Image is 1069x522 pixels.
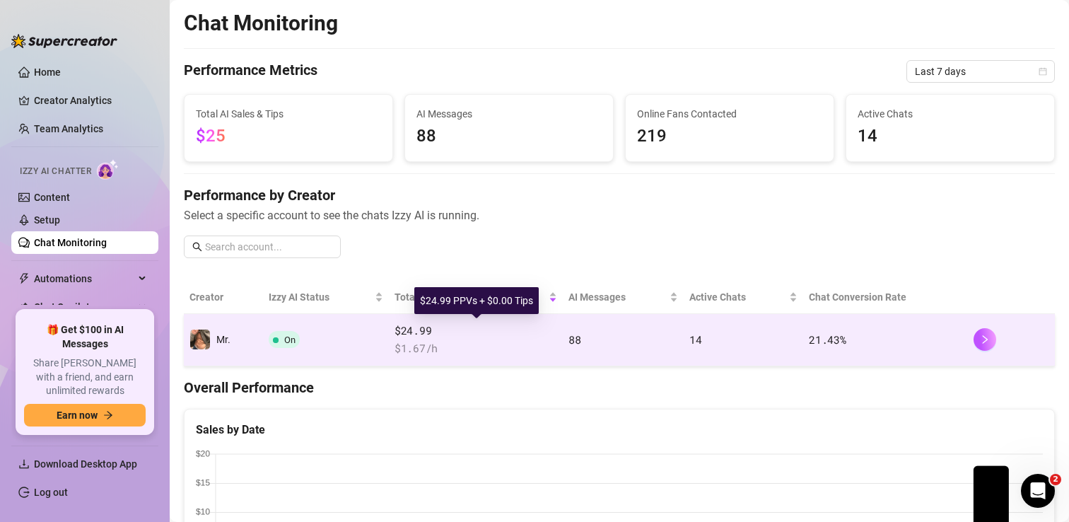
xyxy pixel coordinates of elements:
a: Team Analytics [34,123,103,134]
span: search [192,242,202,252]
span: download [18,458,30,470]
span: $24.99 [395,323,557,340]
h4: Performance Metrics [184,60,317,83]
span: Select a specific account to see the chats Izzy AI is running. [184,207,1055,224]
h4: Overall Performance [184,378,1055,398]
span: AI Messages [568,289,667,305]
span: 88 [416,123,602,150]
span: 88 [568,332,580,347]
a: Creator Analytics [34,89,147,112]
span: Mr. [216,334,230,345]
div: $24.99 PPVs + $0.00 Tips [414,287,539,314]
th: Total AI Sales & Tips [389,281,563,314]
th: Creator [184,281,263,314]
a: Chat Monitoring [34,237,107,248]
span: thunderbolt [18,273,30,284]
span: On [284,335,296,345]
span: $25 [196,126,226,146]
span: Earn now [57,410,98,421]
span: 14 [858,123,1043,150]
div: Sales by Date [196,421,1043,439]
h2: Chat Monitoring [184,10,338,37]
span: Izzy AI Chatter [20,165,91,178]
span: Download Desktop App [34,458,137,470]
button: Earn nowarrow-right [24,404,146,427]
span: Online Fans Contacted [637,106,822,122]
img: AI Chatter [97,159,119,180]
input: Search account... [205,239,332,255]
span: Share [PERSON_NAME] with a friend, and earn unlimited rewards [24,356,146,398]
span: Total AI Sales & Tips [395,289,546,305]
span: Active Chats [689,289,786,305]
span: Active Chats [858,106,1043,122]
button: right [974,328,996,351]
span: right [980,335,990,344]
a: Setup [34,214,60,226]
th: Active Chats [684,281,803,314]
span: 2 [1050,474,1061,485]
th: Izzy AI Status [263,281,389,314]
span: Last 7 days [915,61,1046,82]
span: 219 [637,123,822,150]
span: calendar [1039,67,1047,76]
span: arrow-right [103,410,113,420]
th: Chat Conversion Rate [803,281,968,314]
span: Izzy AI Status [269,289,372,305]
a: Log out [34,487,68,498]
span: AI Messages [416,106,602,122]
img: Mr. [190,330,210,349]
span: Chat Copilot [34,296,134,318]
th: AI Messages [563,281,684,314]
a: Home [34,66,61,78]
span: 🎁 Get $100 in AI Messages [24,323,146,351]
iframe: Intercom live chat [1021,474,1055,508]
span: Automations [34,267,134,290]
span: $ 1.67 /h [395,340,557,357]
span: 21.43 % [809,332,846,347]
span: Total AI Sales & Tips [196,106,381,122]
img: logo-BBDzfeDw.svg [11,34,117,48]
h4: Performance by Creator [184,185,1055,205]
img: Chat Copilot [18,302,28,312]
span: 14 [689,332,701,347]
a: Content [34,192,70,203]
